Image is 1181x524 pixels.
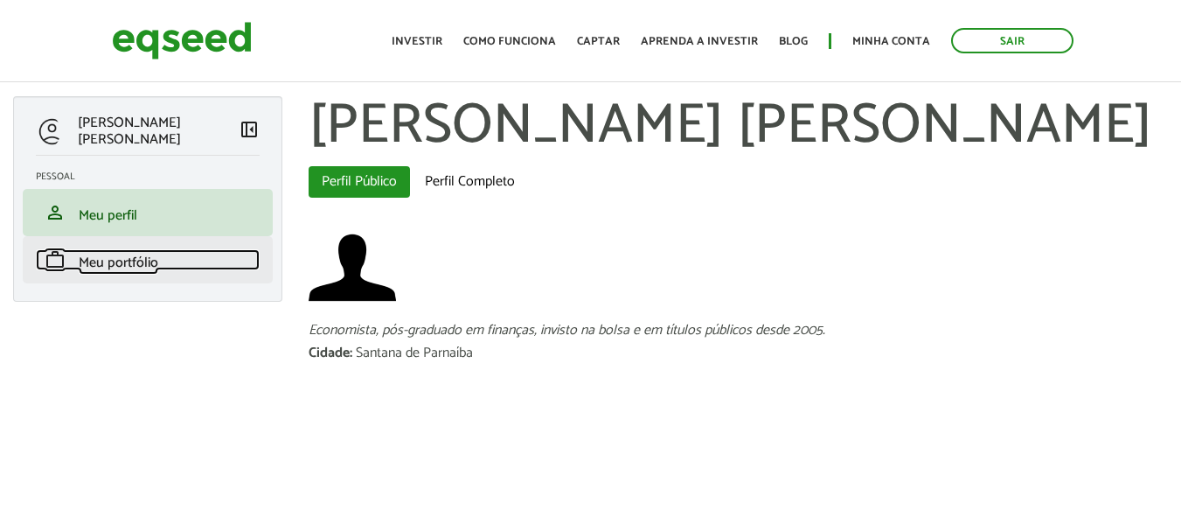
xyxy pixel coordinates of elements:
[239,119,260,143] a: Colapsar menu
[78,115,238,148] p: [PERSON_NAME] [PERSON_NAME]
[309,224,396,311] a: Ver perfil do usuário.
[951,28,1073,53] a: Sair
[45,202,66,223] span: person
[309,166,410,198] a: Perfil Público
[350,341,352,365] span: :
[852,36,930,47] a: Minha conta
[641,36,758,47] a: Aprenda a investir
[577,36,620,47] a: Captar
[79,204,137,227] span: Meu perfil
[23,189,273,236] li: Meu perfil
[779,36,808,47] a: Blog
[239,119,260,140] span: left_panel_close
[36,171,273,182] h2: Pessoal
[309,346,356,360] div: Cidade
[309,224,396,311] img: Foto de Reinaldo Lima Barreto Junior
[412,166,528,198] a: Perfil Completo
[45,249,66,270] span: work
[36,249,260,270] a: workMeu portfólio
[392,36,442,47] a: Investir
[36,202,260,223] a: personMeu perfil
[309,96,1168,157] h1: [PERSON_NAME] [PERSON_NAME]
[23,236,273,283] li: Meu portfólio
[112,17,252,64] img: EqSeed
[463,36,556,47] a: Como funciona
[309,324,1168,338] div: Economista, pós-graduado em finanças, invisto na bolsa e em títulos públicos desde 2005.
[79,251,158,275] span: Meu portfólio
[356,346,473,360] div: Santana de Parnaíba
